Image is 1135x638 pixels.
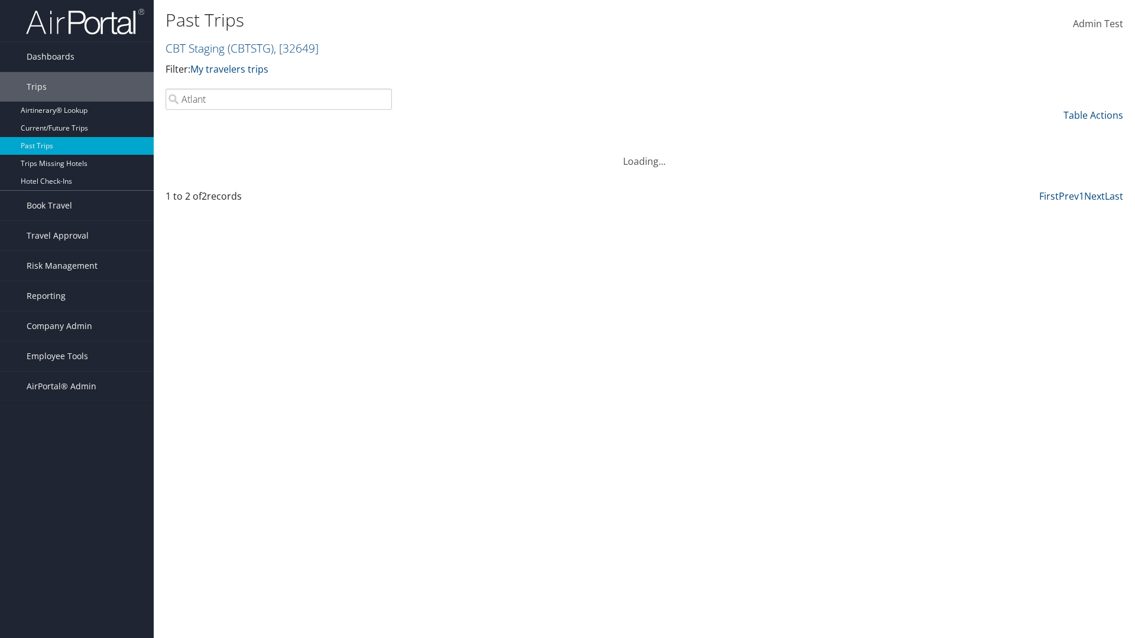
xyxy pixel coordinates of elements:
img: airportal-logo.png [26,8,144,35]
a: 1 [1079,190,1084,203]
p: Filter: [166,62,804,77]
span: Dashboards [27,42,74,71]
div: Loading... [166,140,1123,168]
span: Employee Tools [27,341,88,371]
span: AirPortal® Admin [27,372,96,401]
h1: Past Trips [166,8,804,32]
a: Last [1105,190,1123,203]
a: My travelers trips [190,63,268,76]
span: Company Admin [27,311,92,341]
span: Reporting [27,281,66,311]
span: Risk Management [27,251,98,281]
span: , [ 32649 ] [274,40,319,56]
span: Book Travel [27,191,72,220]
span: Trips [27,72,47,102]
a: Admin Test [1073,6,1123,43]
a: Next [1084,190,1105,203]
a: Table Actions [1063,109,1123,122]
span: Travel Approval [27,221,89,250]
a: First [1039,190,1059,203]
div: 1 to 2 of records [166,189,392,209]
span: Admin Test [1073,17,1123,30]
a: Prev [1059,190,1079,203]
span: ( CBTSTG ) [228,40,274,56]
input: Search Traveler or Arrival City [166,89,392,110]
span: 2 [202,190,207,203]
a: CBT Staging [166,40,319,56]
